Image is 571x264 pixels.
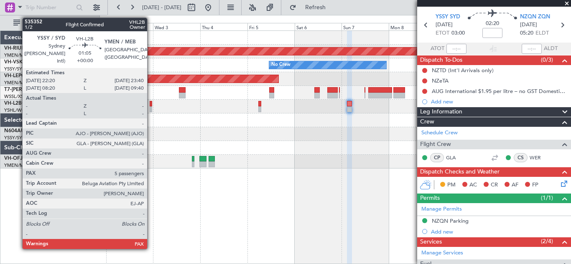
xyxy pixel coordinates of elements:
[532,181,538,189] span: FP
[420,107,462,117] span: Leg Information
[4,101,58,106] a: VH-L2BChallenger 604
[436,29,449,38] span: ETOT
[271,59,291,71] div: No Crew
[4,46,56,51] a: VH-RIUHawker 800XP
[431,98,567,105] div: Add new
[4,135,25,141] a: YSSY/SYD
[4,87,81,92] a: T7-[PERSON_NAME]Global 7500
[446,154,465,161] a: GLA
[431,45,444,53] span: ATOT
[486,20,499,28] span: 02:20
[451,29,465,38] span: 03:00
[342,23,389,30] div: Sun 7
[432,88,567,95] div: AUG International $1.95 per litre – no GST Domestic $2.10 per litre plus GST
[512,181,518,189] span: AF
[447,181,456,189] span: PM
[421,249,463,257] a: Manage Services
[530,154,548,161] a: WER
[22,20,88,26] span: All Aircraft
[4,60,69,65] a: VH-VSKGlobal Express XRS
[436,13,460,21] span: YSSY SYD
[520,29,533,38] span: 05:20
[520,13,550,21] span: NZQN ZQN
[200,23,247,30] div: Thu 4
[420,117,434,127] span: Crew
[142,4,181,11] span: [DATE] - [DATE]
[420,55,462,65] span: Dispatch To-Dos
[285,1,336,14] button: Refresh
[247,23,295,30] div: Fri 5
[4,156,57,161] a: VH-OFJHawker 800XP
[4,101,22,106] span: VH-L2B
[153,23,200,30] div: Wed 3
[4,162,30,168] a: YMEN/MEB
[520,21,537,29] span: [DATE]
[514,153,528,162] div: CS
[9,16,91,30] button: All Aircraft
[432,77,449,84] div: NZeTA
[420,194,440,203] span: Permits
[420,167,500,177] span: Dispatch Checks and Weather
[430,153,444,162] div: CP
[25,1,74,14] input: Trip Number
[106,23,153,30] div: Tue 2
[4,107,28,113] a: YSHL/WOL
[541,237,553,246] span: (2/4)
[4,60,23,65] span: VH-VSK
[535,29,549,38] span: ELDT
[420,237,442,247] span: Services
[541,194,553,202] span: (1/1)
[4,46,21,51] span: VH-RIU
[541,55,553,64] span: (0/3)
[469,181,477,189] span: AC
[4,128,61,133] a: N604AUChallenger 604
[389,23,436,30] div: Mon 8
[4,73,50,78] a: VH-LEPGlobal 6000
[4,156,23,161] span: VH-OFJ
[491,181,498,189] span: CR
[432,217,469,224] div: NZQN Parking
[4,80,30,86] a: YMEN/MEB
[4,128,25,133] span: N604AU
[295,23,342,30] div: Sat 6
[420,140,451,149] span: Flight Crew
[4,66,25,72] a: YSSY/SYD
[4,93,26,100] a: WSSL/XSP
[446,44,466,54] input: --:--
[421,129,458,137] a: Schedule Crew
[432,67,494,74] div: NZTD (Int'l Arrivals only)
[436,21,453,29] span: [DATE]
[544,45,558,53] span: ALDT
[298,5,333,10] span: Refresh
[4,73,21,78] span: VH-LEP
[4,87,53,92] span: T7-[PERSON_NAME]
[421,205,462,214] a: Manage Permits
[431,228,567,235] div: Add new
[101,17,115,24] div: [DATE]
[4,52,30,58] a: YMEN/MEB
